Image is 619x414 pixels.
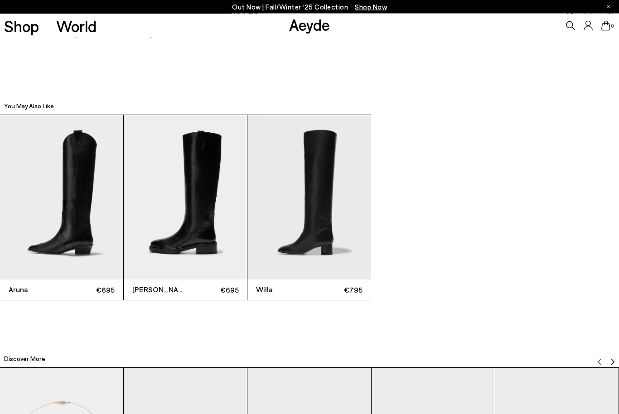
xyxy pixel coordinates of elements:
img: Willa Leather Over-Knee Boots [247,116,371,280]
h2: Discover More [4,355,45,364]
span: 0 [610,24,615,29]
span: knee high boots [53,31,99,39]
span: Aruna [9,284,62,295]
span: Navigate to /collections/new-in [355,3,387,11]
button: Previous slide [596,352,603,366]
a: Shop [4,18,39,34]
span: €695 [62,284,115,296]
a: [PERSON_NAME] €695 [124,116,247,300]
button: Next slide [609,352,616,366]
a: Willa €795 [247,116,371,300]
a: Aeyde [289,15,330,34]
a: 0 [601,21,610,31]
img: svg%3E [596,359,603,366]
p: Out Now | Fall/Winter ‘25 Collection [232,1,387,13]
div: 3 / 3 [247,115,371,301]
div: 2 / 3 [124,115,247,301]
a: World [56,18,97,34]
span: €695 [185,284,238,296]
img: Henry Knee-High Boots [124,116,247,280]
h2: You May Also Like [4,102,54,111]
span: Willa [256,284,309,295]
span: [PERSON_NAME] [132,284,185,295]
img: svg%3E [609,359,616,366]
span: €795 [309,284,362,296]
